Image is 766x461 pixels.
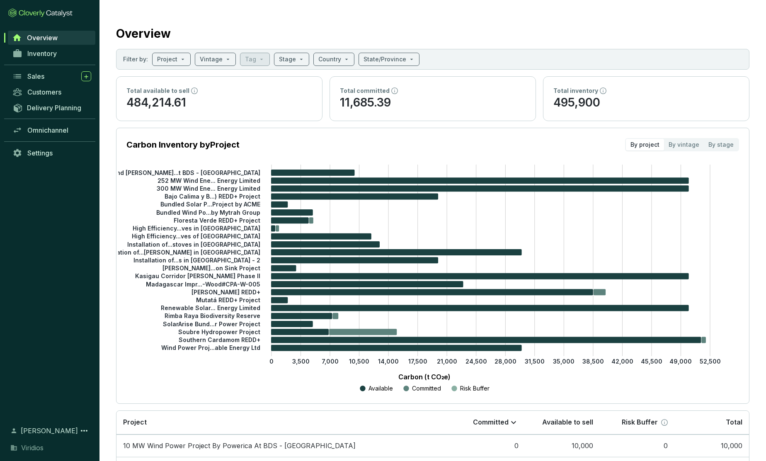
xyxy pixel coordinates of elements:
td: 0 [600,434,674,457]
tspan: Southern Cardamom REDD+ [179,336,260,343]
p: Committed [473,418,509,427]
a: Sales [8,69,95,83]
td: 0 [451,434,525,457]
p: Available [368,384,393,393]
p: Risk Buffer [460,384,490,393]
h2: Overview [116,25,171,42]
tspan: 42,000 [611,358,633,365]
tspan: 14,000 [378,358,399,365]
tspan: 52,500 [700,358,721,365]
tspan: Soubre Hydropower Project [178,328,260,335]
span: Omnichannel [27,126,68,134]
tspan: Installation of...stoves in [GEOGRAPHIC_DATA] [127,240,260,247]
a: Delivery Planning [8,101,95,114]
tspan: [PERSON_NAME] REDD+ [191,289,260,296]
tspan: 300 MW Wind Ene... Energy Limited [157,185,260,192]
tspan: 17,500 [408,358,427,365]
a: Settings [8,146,95,160]
tspan: Renewable Solar... Energy Limited [161,304,260,311]
td: 10,000 [674,434,749,457]
tspan: 3,500 [292,358,310,365]
tspan: 49,000 [669,358,692,365]
span: Delivery Planning [27,104,81,112]
tspan: Rimba Raya Biodiversity Reserve [165,312,260,319]
th: Project [116,411,451,434]
tspan: 24,500 [465,358,487,365]
span: Overview [27,34,58,42]
p: Total inventory [553,87,598,95]
span: Inventory [27,49,57,58]
p: Total committed [340,87,390,95]
tspan: Bundled Solar P...Project by ACME [160,201,260,208]
tspan: Installation of...s in [GEOGRAPHIC_DATA] - 2 [133,257,260,264]
tspan: 0 [269,358,274,365]
span: Viridios [21,443,44,453]
tspan: Floresta Verde REDD+ Project [174,217,260,224]
tspan: 28,000 [495,358,516,365]
p: Filter by: [123,55,148,63]
p: 11,685.39 [340,95,526,111]
tspan: Installation of...[PERSON_NAME] in [GEOGRAPHIC_DATA] [99,249,260,256]
p: Carbon (t CO₂e) [139,372,710,382]
tspan: 7,000 [322,358,339,365]
p: Total available to sell [126,87,189,95]
span: Customers [27,88,61,96]
a: Overview [8,31,95,45]
tspan: 252 MW Wind Ene... Energy Limited [158,177,260,184]
span: Sales [27,72,44,80]
tspan: [PERSON_NAME]...on Sink Project [162,264,260,272]
p: Tag [245,55,256,63]
tspan: 38,500 [582,358,604,365]
tspan: 31,500 [525,358,545,365]
tspan: 35,000 [553,358,574,365]
span: Settings [27,149,53,157]
tspan: Wind Power Proj...able Energy Ltd [161,344,260,351]
div: By vintage [664,139,704,150]
tspan: High Efficiency...ves in [GEOGRAPHIC_DATA] [133,225,260,232]
tspan: 10,500 [349,358,369,365]
p: 495,900 [553,95,739,111]
th: Available to sell [525,411,600,434]
tspan: SolarArise Bund...r Power Project [163,320,260,328]
p: Committed [412,384,441,393]
td: 10,000 [525,434,600,457]
tspan: Bajo Calima y B...) REDD+ Project [165,193,260,200]
a: Omnichannel [8,123,95,137]
div: segmented control [625,138,739,151]
p: Carbon Inventory by Project [126,139,240,150]
a: Customers [8,85,95,99]
tspan: 45,500 [641,358,662,365]
tspan: Bundled Wind Po...by Mytrah Group [156,209,260,216]
tspan: 10 MW wind [PERSON_NAME]...t BDS - [GEOGRAPHIC_DATA] [89,169,260,176]
tspan: Madagascar Impr...-Wood#CPA-W-005 [146,280,260,287]
tspan: Mutatá REDD+ Project [196,296,260,303]
tspan: 21,000 [437,358,457,365]
p: 484,214.61 [126,95,312,111]
div: By project [626,139,664,150]
th: Total [674,411,749,434]
td: 10 MW Wind Power Project By Powerica At BDS - Gujarat [116,434,451,457]
tspan: Kasigau Corridor [PERSON_NAME] Phase II [135,272,260,279]
a: Inventory [8,46,95,61]
div: By stage [704,139,738,150]
tspan: High Efficiency...ves of [GEOGRAPHIC_DATA] [132,233,260,240]
span: [PERSON_NAME] [21,426,78,436]
p: Risk Buffer [622,418,658,427]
